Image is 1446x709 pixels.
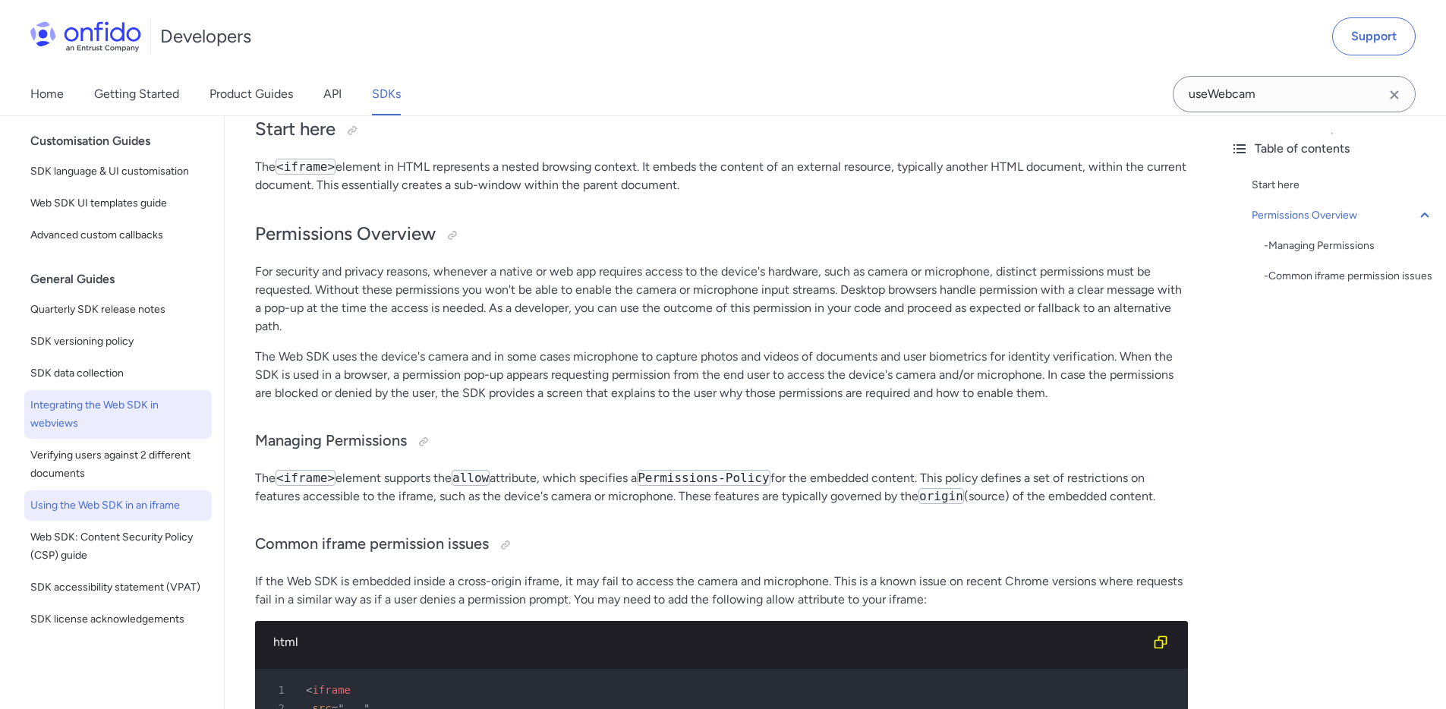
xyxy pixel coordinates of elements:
a: SDK data collection [24,358,212,389]
div: html [273,633,1145,651]
h1: Developers [160,24,251,49]
h2: Permissions Overview [255,222,1188,247]
span: Quarterly SDK release notes [30,301,206,319]
p: The Web SDK uses the device's camera and in some cases microphone to capture photos and videos of... [255,348,1188,402]
code: <iframe> [276,470,336,486]
span: iframe [312,684,351,696]
p: For security and privacy reasons, whenever a native or web app requires access to the device's ha... [255,263,1188,336]
a: API [323,73,342,115]
div: - Managing Permissions [1264,237,1434,255]
a: Advanced custom callbacks [24,220,212,251]
img: Onfido Logo [30,21,141,52]
a: Permissions Overview [1252,206,1434,225]
p: The element supports the attribute, which specifies a for the embedded content. This policy defin... [255,469,1188,506]
span: Web SDK UI templates guide [30,194,206,213]
a: Integrating the Web SDK in webviews [24,390,212,439]
a: SDKs [372,73,401,115]
span: SDK license acknowledgements [30,610,206,629]
a: Using the Web SDK in an iframe [24,490,212,521]
div: Customisation Guides [30,126,218,156]
div: - Common iframe permission issues [1264,267,1434,285]
a: Getting Started [94,73,179,115]
a: SDK versioning policy [24,326,212,357]
p: The element in HTML represents a nested browsing context. It embeds the content of an external re... [255,158,1188,194]
a: Quarterly SDK release notes [24,295,212,325]
h2: Start here [255,117,1188,143]
a: Start here [1252,176,1434,194]
p: If the Web SDK is embedded inside a cross-origin iframe, it may fail to access the camera and mic... [255,572,1188,609]
button: Copy code snippet button [1145,627,1176,657]
div: General Guides [30,264,218,295]
a: Product Guides [209,73,293,115]
span: SDK language & UI customisation [30,162,206,181]
input: Onfido search input field [1173,76,1416,112]
a: SDK license acknowledgements [24,604,212,635]
span: Web SDK: Content Security Policy (CSP) guide [30,528,206,565]
a: Verifying users against 2 different documents [24,440,212,489]
a: Web SDK UI templates guide [24,188,212,219]
span: Integrating the Web SDK in webviews [30,396,206,433]
code: allow [452,470,490,486]
h3: Managing Permissions [255,430,1188,454]
h3: Common iframe permission issues [255,533,1188,557]
span: Using the Web SDK in an iframe [30,496,206,515]
code: origin [918,488,964,504]
span: Verifying users against 2 different documents [30,446,206,483]
span: < [306,684,312,696]
a: -Common iframe permission issues [1264,267,1434,285]
code: <iframe> [276,159,336,175]
a: Support [1332,17,1416,55]
a: Web SDK: Content Security Policy (CSP) guide [24,522,212,571]
a: Home [30,73,64,115]
span: SDK accessibility statement (VPAT) [30,578,206,597]
span: SDK data collection [30,364,206,383]
span: Advanced custom callbacks [30,226,206,244]
div: Table of contents [1230,140,1434,158]
code: Permissions-Policy [637,470,770,486]
a: -Managing Permissions [1264,237,1434,255]
svg: Clear search field button [1385,86,1403,104]
span: SDK versioning policy [30,332,206,351]
span: 1 [261,681,295,699]
a: SDK accessibility statement (VPAT) [24,572,212,603]
a: SDK language & UI customisation [24,156,212,187]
